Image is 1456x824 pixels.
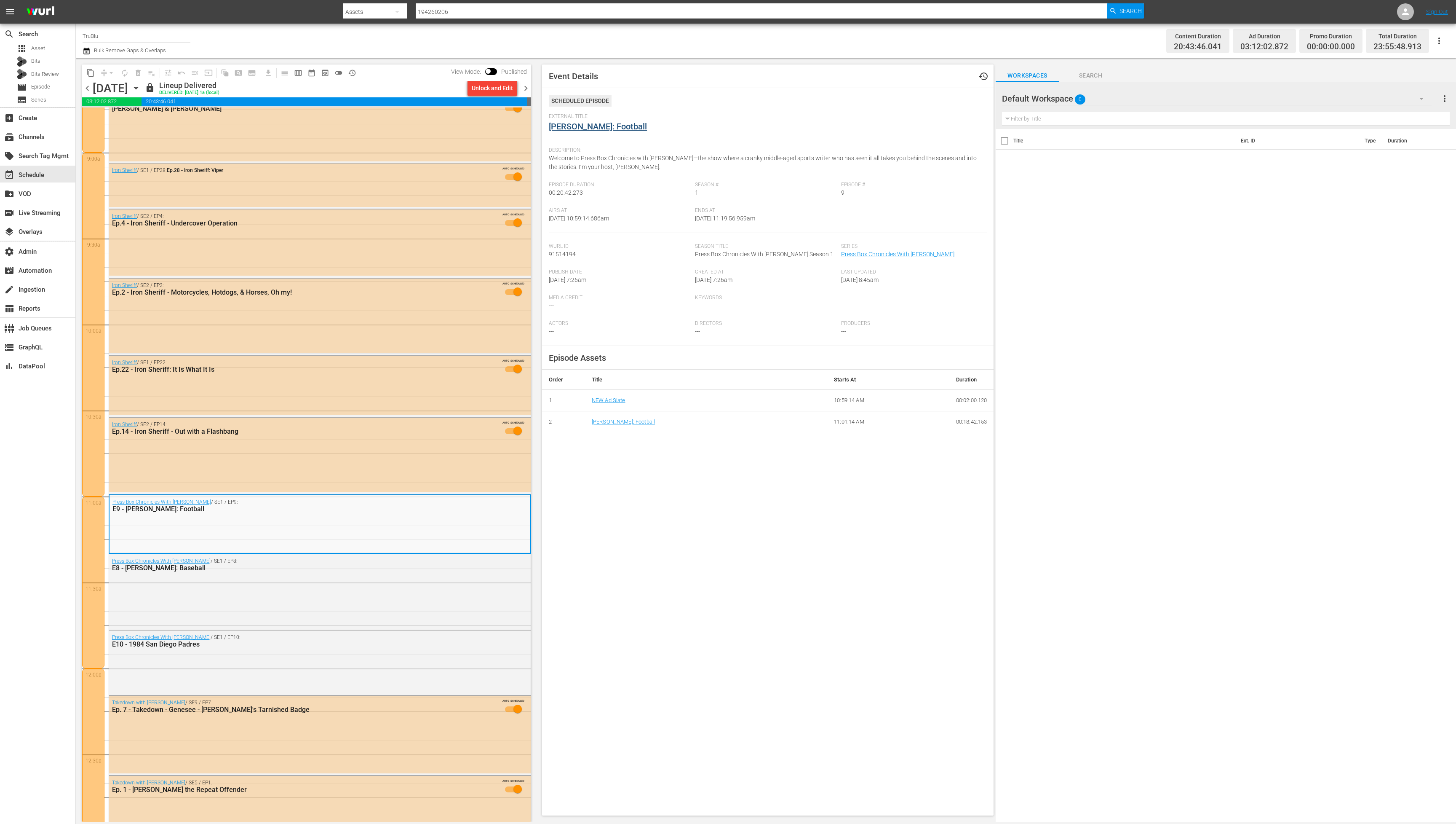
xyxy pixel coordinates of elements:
span: Channels [4,132,14,142]
span: Search [1059,70,1122,81]
span: Airs At [549,207,691,214]
span: Fill episodes with ad slates [188,66,202,80]
span: date_range_outlined [307,69,316,77]
div: / SE2 / EP4: [112,213,482,227]
span: Welcome to Press Box Chronicles with [PERSON_NAME]—the show where a cranky middle-aged sports wri... [549,155,977,170]
th: Title [1013,129,1235,153]
span: External Title [549,113,983,120]
span: Event History [978,71,988,81]
span: Live Streaming [4,208,14,218]
span: --- [695,328,700,335]
span: AUTO-SCHEDULED [502,699,524,703]
div: [DATE] [93,81,128,95]
span: Season # [695,182,837,188]
span: Bulk Remove Gaps & Overlaps [93,47,166,54]
div: Ep.14 - Iron Sheriff - Out with a Flashbang [112,427,482,435]
span: chevron_right [521,83,531,94]
div: E9 - [PERSON_NAME]: Football [112,505,482,513]
span: preview_outlined [321,69,329,77]
a: Takedown with [PERSON_NAME] [112,780,185,786]
td: 00:18:42.153 [949,411,994,433]
span: AUTO-SCHEDULED [502,166,524,170]
span: chevron_left [82,83,93,94]
span: Bits Review [31,70,59,78]
span: Ep.28 - Iron Sheriff: Viper [167,167,223,173]
span: --- [549,302,554,309]
td: 00:02:00.120 [949,389,994,411]
span: Week Calendar View [291,66,305,80]
span: Create Search Block [232,66,245,80]
span: Clear Lineup [145,66,158,80]
span: Last Updated [841,269,983,276]
span: Automation [4,266,14,276]
th: Starts At [827,370,949,390]
div: Ep.22 - Iron Sheriff: It Is What It Is [112,365,482,373]
span: Update Metadata from Key Asset [202,66,215,80]
span: [DATE] 11:19:56.959am [695,215,755,222]
span: Select an event to delete [131,66,145,80]
span: Episode Duration [549,182,691,188]
div: / SE2 / EP2: [112,282,482,296]
span: Reports [4,303,14,314]
a: Press Box Chronicles With [PERSON_NAME] [112,634,211,640]
span: Refresh All Search Blocks [215,64,232,81]
div: / SE1 / EP10: [112,634,482,648]
div: / SE1 / EP9: [112,499,482,513]
a: Takedown with [PERSON_NAME] [112,700,185,706]
span: View Backup [318,66,332,80]
span: Ingestion [4,285,14,295]
span: Search [1119,3,1142,19]
div: Ep.2 - Iron Sheriff - Motorcycles, Hotdogs, & Horses, Oh my! [112,288,482,296]
span: Ends At [695,207,837,214]
span: Create [4,113,14,123]
button: more_vert [1440,89,1450,109]
span: Media Credit [549,295,691,301]
span: 24 hours Lineup View is OFF [332,66,345,80]
a: [PERSON_NAME]: Football [592,419,655,425]
span: calendar_view_week_outlined [294,69,302,77]
span: lock [145,83,155,93]
img: ans4CAIJ8jUAAAAAAAAAAAAAAAAAAAAAAAAgQb4GAAAAAAAAAAAAAAAAAAAAAAAAJMjXAAAAAAAAAAAAAAAAAAAAAAAAgAT5G... [20,2,61,22]
span: Remove Gaps & Overlaps [97,66,118,80]
span: Season Title [695,243,837,250]
span: Episode # [841,182,983,188]
span: AUTO-SCHEDULED [502,359,524,362]
button: Unlock and Edit [468,81,517,96]
div: Lineup Delivered [159,81,219,90]
div: / SE9 / EP7: [112,700,482,714]
span: Loop Content [118,66,131,80]
a: Sign Out [1426,8,1448,15]
th: Title [585,370,827,390]
a: Iron Sheriff [112,213,137,219]
span: Admin [4,247,14,257]
span: content_copy [86,69,95,77]
th: Order [542,370,585,390]
span: 0 [1075,91,1086,108]
div: Default Workspace [1002,87,1432,110]
span: Producers [841,320,983,327]
span: 03:12:02.872 [1240,42,1288,52]
span: Day Calendar View [275,64,291,81]
div: Bits Review [17,69,27,79]
a: Press Box Chronicles With [PERSON_NAME] [841,251,954,258]
div: Ep.4 - Iron Sheriff - Undercover Operation [112,219,482,227]
span: Publish Date [549,269,691,276]
div: Unlock and Edit [472,81,513,96]
button: Search [1107,3,1144,19]
th: Duration [1383,129,1433,153]
span: View History [345,66,359,80]
div: Scheduled Episode [549,95,612,107]
span: 9 [841,189,844,196]
span: 23:55:48.913 [1373,42,1421,52]
a: Iron Sheriff [112,167,137,173]
span: history_outlined [348,69,356,77]
span: Revert to Primary Episode [175,66,188,80]
span: Series [841,243,983,250]
div: / SE5 / EP1: [112,780,482,794]
td: 10:59:14 AM [827,389,949,411]
th: Type [1360,129,1383,153]
div: Content Duration [1174,30,1222,42]
div: Bits [17,56,27,67]
span: Keywords [695,295,837,301]
span: AUTO-SCHEDULED [502,421,524,424]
